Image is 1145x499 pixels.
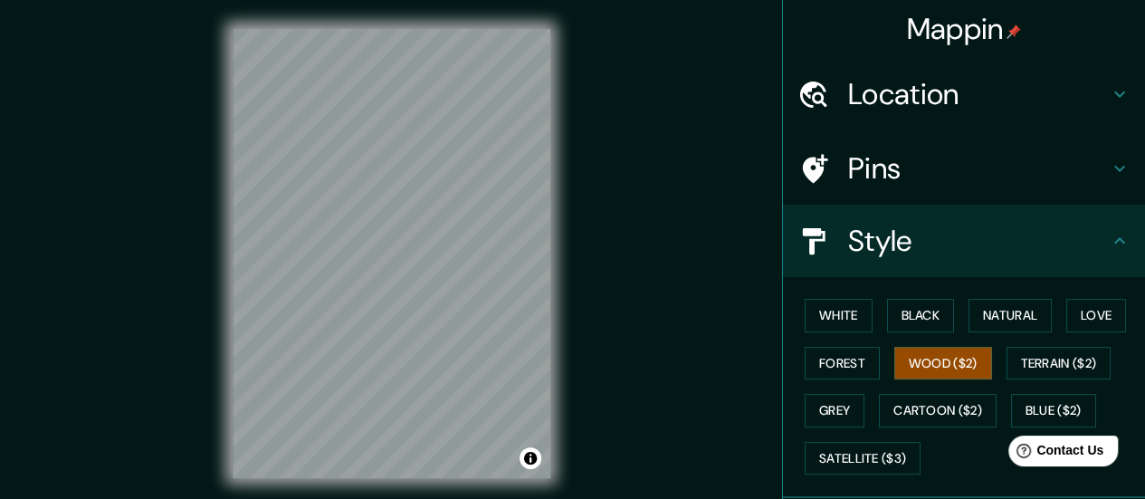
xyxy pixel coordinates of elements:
button: Natural [968,299,1052,332]
button: Toggle attribution [520,447,541,469]
div: Pins [783,132,1145,205]
button: Black [887,299,955,332]
iframe: Help widget launcher [984,428,1125,479]
button: Love [1066,299,1126,332]
h4: Mappin [907,11,1022,47]
button: Forest [805,347,880,380]
button: Cartoon ($2) [879,394,997,427]
canvas: Map [233,29,550,478]
button: Grey [805,394,864,427]
h4: Location [848,76,1109,112]
h4: Style [848,223,1109,259]
button: Satellite ($3) [805,442,921,475]
button: Blue ($2) [1011,394,1096,427]
h4: Pins [848,150,1109,187]
button: White [805,299,873,332]
button: Terrain ($2) [1007,347,1112,380]
button: Wood ($2) [894,347,992,380]
div: Location [783,58,1145,130]
img: pin-icon.png [1007,24,1021,39]
div: Style [783,205,1145,277]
